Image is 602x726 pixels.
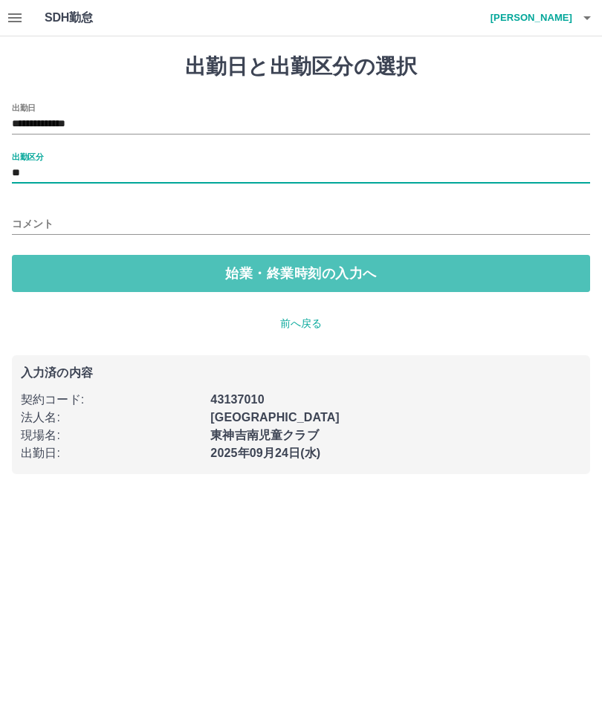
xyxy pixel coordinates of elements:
p: 契約コード : [21,391,201,409]
b: 43137010 [210,393,264,406]
label: 出勤区分 [12,151,43,162]
p: 法人名 : [21,409,201,427]
p: 入力済の内容 [21,367,581,379]
p: 出勤日 : [21,444,201,462]
p: 前へ戻る [12,316,590,331]
b: 東神吉南児童クラブ [210,429,318,441]
p: 現場名 : [21,427,201,444]
label: 出勤日 [12,102,36,113]
button: 始業・終業時刻の入力へ [12,255,590,292]
b: [GEOGRAPHIC_DATA] [210,411,340,424]
h1: 出勤日と出勤区分の選択 [12,54,590,80]
b: 2025年09月24日(水) [210,447,320,459]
